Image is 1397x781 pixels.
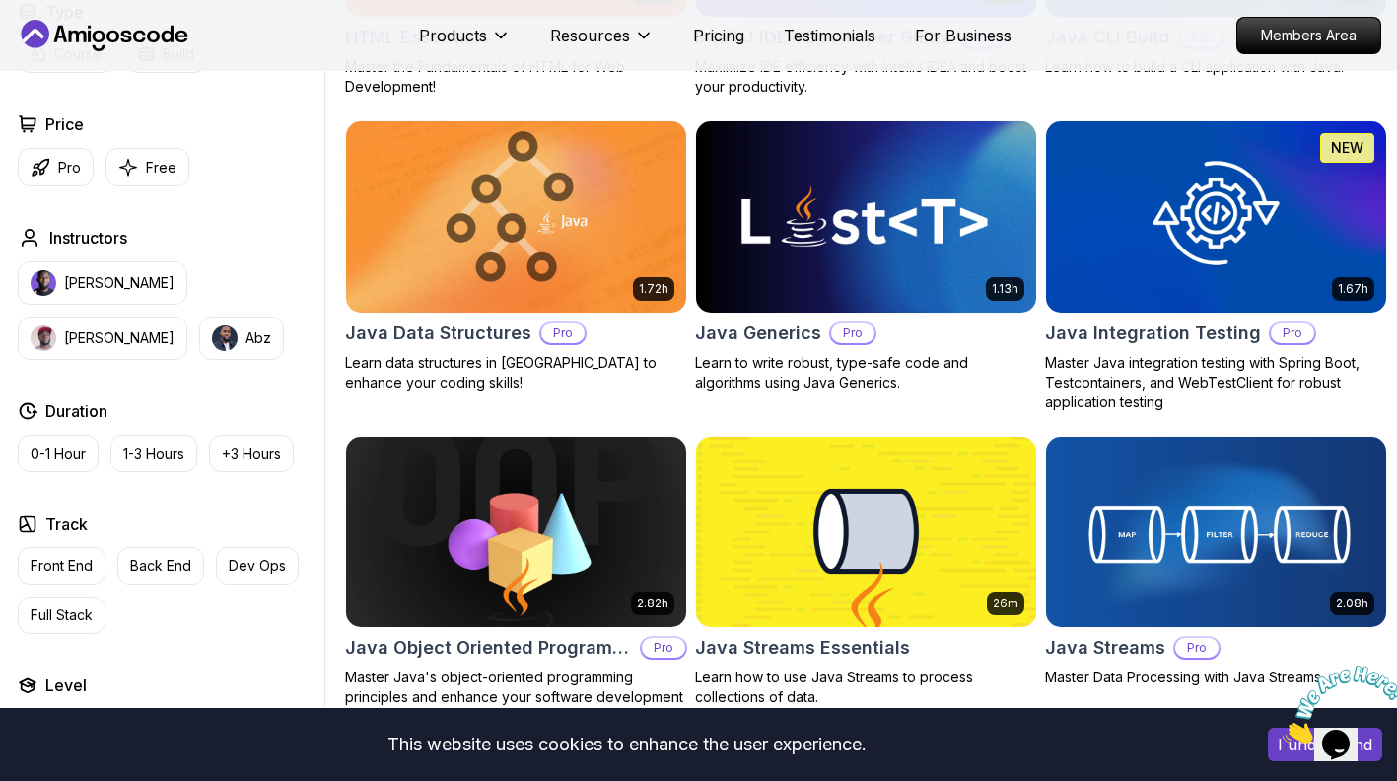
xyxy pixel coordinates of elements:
p: Learn how to use Java Streams to process collections of data. [695,668,1037,707]
p: 1.67h [1338,281,1368,297]
h2: Java Object Oriented Programming [345,634,632,662]
p: Learn to write robust, type-safe code and algorithms using Java Generics. [695,353,1037,392]
img: Java Generics card [696,121,1036,312]
a: Java Streams card2.08hJava StreamsProMaster Data Processing with Java Streams [1045,436,1387,687]
p: Pro [1175,638,1219,658]
p: Products [419,24,487,47]
p: Maximize IDE efficiency with IntelliJ IDEA and boost your productivity. [695,57,1037,97]
h2: Java Integration Testing [1045,319,1261,347]
p: 2.82h [637,596,668,611]
img: Java Data Structures card [346,121,686,312]
a: Pricing [693,24,744,47]
button: Free [105,148,189,186]
h2: Instructors [49,226,127,249]
button: instructor img[PERSON_NAME] [18,317,187,360]
button: Accept cookies [1268,728,1382,761]
p: Master Java's object-oriented programming principles and enhance your software development skills. [345,668,687,727]
p: Master the Fundamentals of HTML for Web Development! [345,57,687,97]
p: NEW [1331,138,1363,158]
img: Chat attention grabber [8,8,130,86]
h2: Java Streams [1045,634,1165,662]
p: +3 Hours [222,444,281,463]
p: Dev Ops [229,556,286,576]
a: Java Data Structures card1.72hJava Data StructuresProLearn data structures in [GEOGRAPHIC_DATA] t... [345,120,687,391]
img: instructor img [31,270,56,296]
button: Full Stack [18,597,105,634]
button: Resources [550,24,654,63]
p: 2.08h [1336,596,1368,611]
p: Pro [58,158,81,177]
button: Front End [18,547,105,585]
div: This website uses cookies to enhance the user experience. [15,723,1238,766]
p: Abz [245,328,271,348]
p: Full Stack [31,605,93,625]
p: 1.72h [639,281,668,297]
button: instructor imgAbz [199,317,284,360]
p: Master Java integration testing with Spring Boot, Testcontainers, and WebTestClient for robust ap... [1045,353,1387,412]
p: Back End [130,556,191,576]
h2: Level [45,674,87,697]
a: Java Integration Testing card1.67hNEWJava Integration TestingProMaster Java integration testing w... [1045,120,1387,411]
img: Java Streams card [1046,437,1386,627]
a: For Business [915,24,1012,47]
p: Members Area [1237,18,1380,53]
img: instructor img [31,325,56,351]
p: Pro [642,638,685,658]
p: Resources [550,24,630,47]
h2: Java Streams Essentials [695,634,910,662]
button: Pro [18,148,94,186]
button: Dev Ops [216,547,299,585]
iframe: chat widget [1275,658,1397,751]
p: 26m [993,596,1018,611]
h2: Duration [45,399,107,423]
img: instructor img [212,325,238,351]
button: Products [419,24,511,63]
button: Back End [117,547,204,585]
p: Pro [1271,323,1314,343]
img: Java Object Oriented Programming card [346,437,686,627]
a: Java Object Oriented Programming card2.82hJava Object Oriented ProgrammingProMaster Java's object... [345,436,687,727]
p: 1-3 Hours [123,444,184,463]
p: [PERSON_NAME] [64,273,175,293]
a: Java Generics card1.13hJava GenericsProLearn to write robust, type-safe code and algorithms using... [695,120,1037,391]
a: Testimonials [784,24,875,47]
button: instructor img[PERSON_NAME] [18,261,187,305]
p: [PERSON_NAME] [64,328,175,348]
p: Learn data structures in [GEOGRAPHIC_DATA] to enhance your coding skills! [345,353,687,392]
h2: Java Data Structures [345,319,531,347]
img: Java Streams Essentials card [696,437,1036,627]
h2: Price [45,112,84,136]
p: Master Data Processing with Java Streams [1045,668,1387,687]
img: Java Integration Testing card [1037,116,1394,317]
h2: Java Generics [695,319,821,347]
a: Members Area [1236,17,1381,54]
a: Java Streams Essentials card26mJava Streams EssentialsLearn how to use Java Streams to process co... [695,436,1037,707]
button: 1-3 Hours [110,435,197,472]
p: 0-1 Hour [31,444,86,463]
button: +3 Hours [209,435,294,472]
h2: Track [45,512,88,535]
p: Pro [831,323,874,343]
p: Free [146,158,176,177]
p: Front End [31,556,93,576]
p: 1.13h [992,281,1018,297]
p: Pro [541,323,585,343]
button: 0-1 Hour [18,435,99,472]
